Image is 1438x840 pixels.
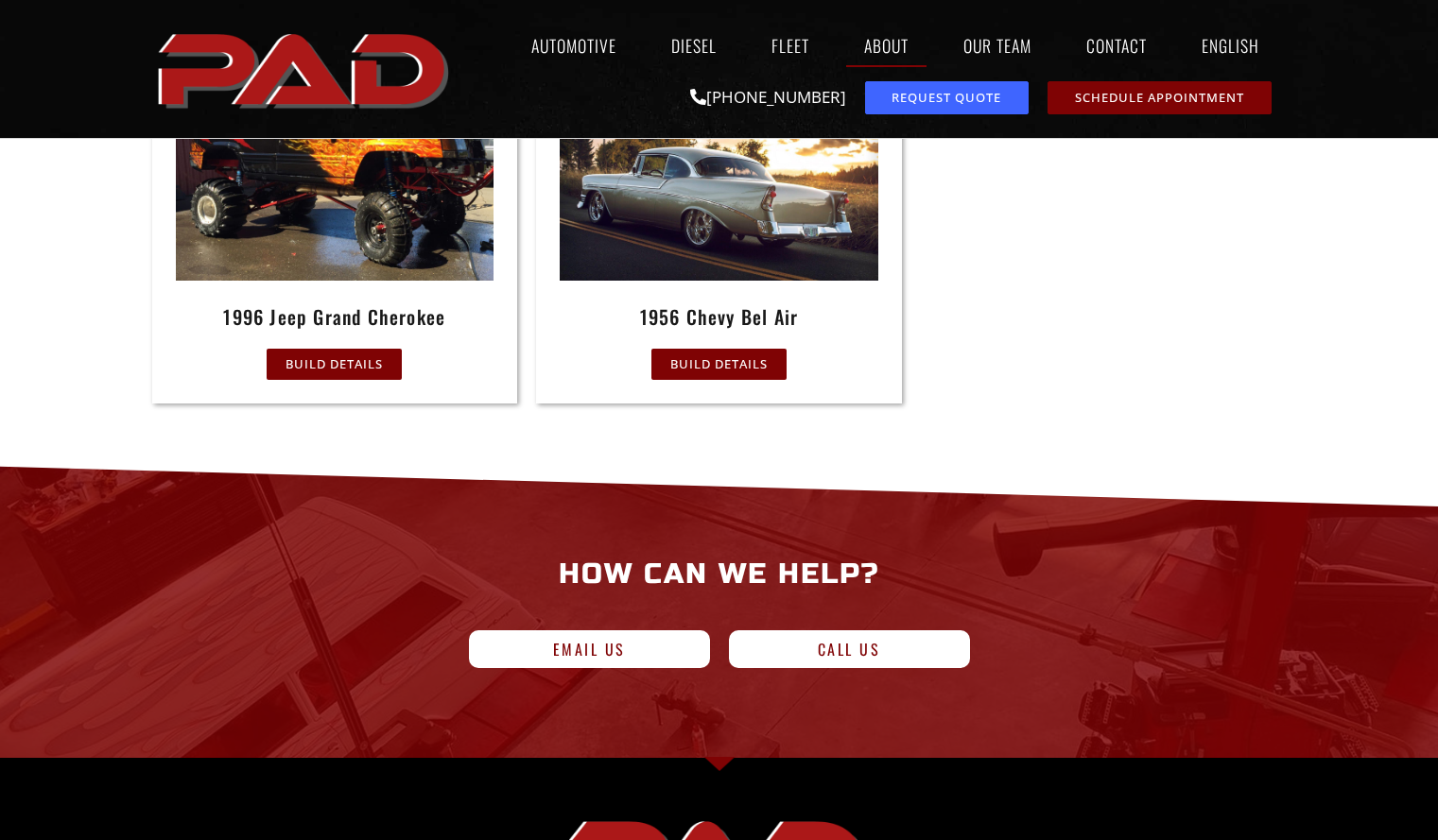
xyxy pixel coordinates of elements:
a: Call Us [729,630,970,668]
span: Schedule Appointment [1075,92,1244,104]
a: pro automotive and diesel home page [152,18,459,120]
span: Request Quote [892,92,1001,104]
a: Diesel [653,24,735,67]
a: request a service or repair quote [865,81,1029,114]
a: About [846,24,927,67]
a: schedule repair or service appointment [1048,81,1272,114]
a: [PHONE_NUMBER] [690,86,846,108]
img: A lifted Jeep SUV with oversized off-road tires and orange flame graphics is parked on a wet pave... [176,69,494,281]
nav: Menu [459,24,1287,67]
a: Build Details [651,349,787,380]
a: English [1184,24,1287,67]
a: Fleet [754,24,827,67]
span: Build Details [286,358,383,370]
img: A classic silver car with chrome wheels is parked on a rural road at sunset, with trees and grass... [560,69,878,281]
a: Automotive [513,24,634,67]
a: Our Team [945,24,1049,67]
h2: How Can We Help? [162,545,1277,602]
img: The image shows the word "PAD" in bold, red, uppercase letters with a slight shadow effect. [152,18,459,120]
a: Email Us [469,630,710,668]
span: Build Details [670,358,768,370]
h2: 1996 Jeep Grand Cherokee [176,300,494,334]
a: Build Details [267,349,402,380]
a: Contact [1068,24,1165,67]
span: Email Us [553,642,626,657]
h2: 1956 Chevy Bel Air [560,300,878,334]
span: Call Us [818,642,881,657]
